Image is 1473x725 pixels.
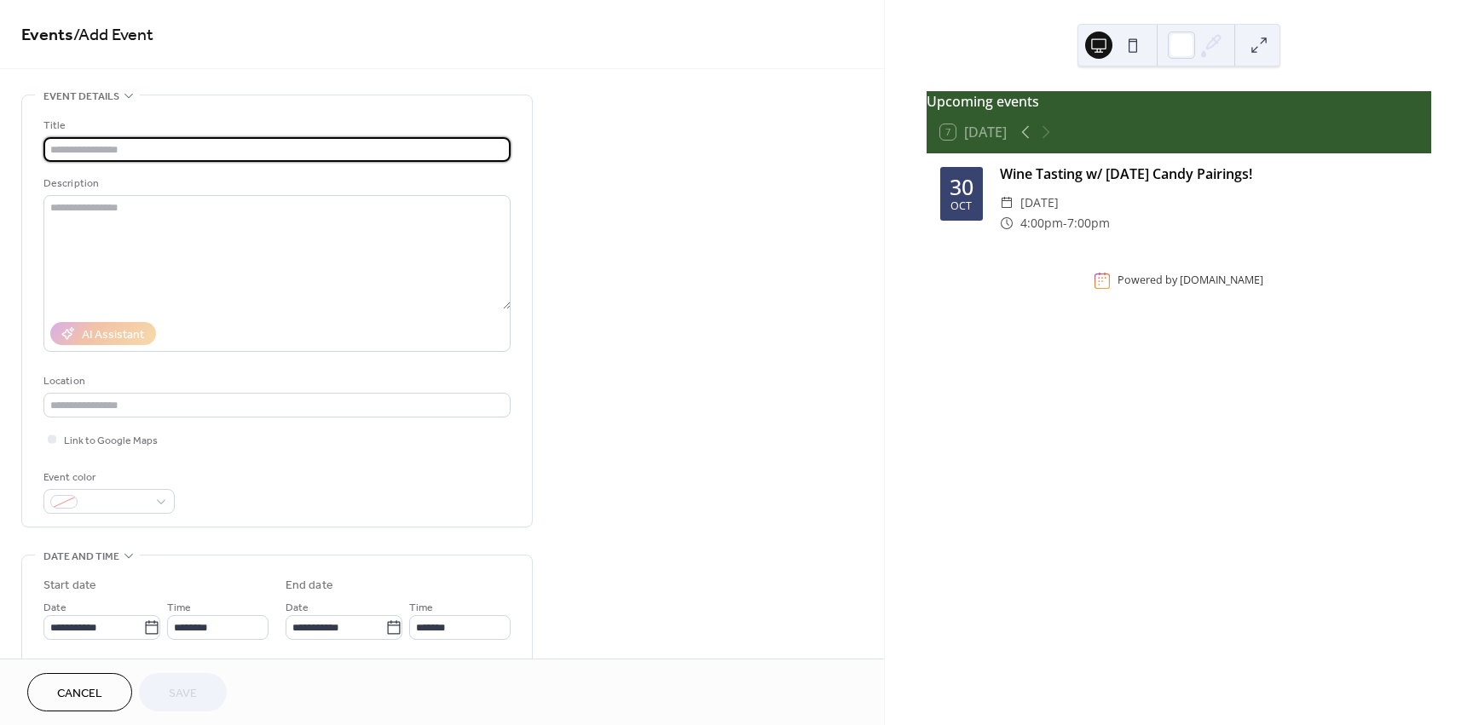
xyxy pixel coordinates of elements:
[1063,213,1067,233] span: -
[1000,193,1014,213] div: ​
[1020,193,1059,213] span: [DATE]
[64,432,158,450] span: Link to Google Maps
[43,599,66,617] span: Date
[1000,213,1014,233] div: ​
[73,19,153,52] span: / Add Event
[927,91,1431,112] div: Upcoming events
[286,599,309,617] span: Date
[409,599,433,617] span: Time
[1118,273,1263,288] div: Powered by
[950,176,973,198] div: 30
[43,548,119,566] span: Date and time
[167,599,191,617] span: Time
[43,88,119,106] span: Event details
[1020,213,1063,233] span: 4:00pm
[1067,213,1110,233] span: 7:00pm
[43,175,507,193] div: Description
[57,685,102,703] span: Cancel
[43,469,171,486] div: Event color
[1180,273,1263,288] a: [DOMAIN_NAME]
[21,19,73,52] a: Events
[1000,164,1418,184] div: Wine Tasting w/ [DATE] Candy Pairings!
[43,117,507,135] div: Title
[950,201,972,212] div: Oct
[27,673,132,711] button: Cancel
[286,577,333,595] div: End date
[43,577,96,595] div: Start date
[43,372,507,390] div: Location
